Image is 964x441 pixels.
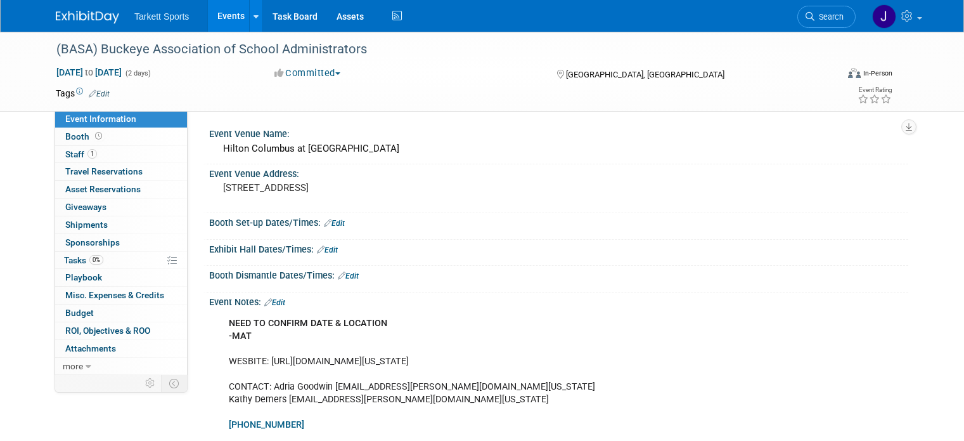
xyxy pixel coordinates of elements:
pre: [STREET_ADDRESS] [223,182,487,194]
a: Shipments [55,216,187,234]
a: ROI, Objectives & ROO [55,322,187,339]
div: Event Notes: [209,293,908,309]
a: more [55,358,187,375]
td: Tags [56,87,110,100]
div: Booth Set-up Dates/Times: [209,213,908,230]
span: Tasks [64,255,103,265]
div: Event Rating [858,87,892,93]
span: Booth [65,131,105,142]
a: Search [797,6,856,28]
a: Sponsorships [55,234,187,251]
a: Giveaways [55,199,187,216]
b: NEED TO CONFIRM DATE & LOCATION [229,318,387,329]
td: Toggle Event Tabs [162,375,188,392]
a: Edit [264,298,285,307]
a: Playbook [55,269,187,286]
span: 1 [87,149,97,159]
td: Personalize Event Tab Strip [139,375,162,392]
span: Asset Reservations [65,184,141,194]
img: ExhibitDay [56,11,119,23]
div: Event Venue Name: [209,124,908,140]
a: Booth [55,128,187,145]
div: WESBITE: [URL][DOMAIN_NAME][US_STATE] CONTACT: Adria Goodwin [EMAIL_ADDRESS][PERSON_NAME][DOMAIN_... [220,311,773,438]
a: Edit [338,272,359,280]
a: Edit [317,246,338,254]
div: In-Person [863,69,892,78]
a: Travel Reservations [55,163,187,180]
a: [PHONE_NUMBER] [229,419,304,430]
span: Giveaways [65,202,106,212]
span: Misc. Expenses & Credits [65,290,164,300]
span: Booth not reserved yet [93,131,105,141]
span: [DATE] [DATE] [56,67,122,78]
div: Booth Dismantle Dates/Times: [209,266,908,282]
span: Event Information [65,114,136,124]
span: Staff [65,149,97,159]
span: Travel Reservations [65,166,143,176]
a: Edit [89,89,110,98]
span: Playbook [65,272,102,282]
div: (BASA) Buckeye Association of School Administrators [52,38,821,61]
img: JC Field [872,4,896,29]
span: Budget [65,308,94,318]
a: Misc. Expenses & Credits [55,287,187,304]
span: 0% [89,255,103,265]
a: Staff1 [55,146,187,163]
a: Event Information [55,110,187,128]
span: Sponsorships [65,237,120,247]
div: Hilton Columbus at [GEOGRAPHIC_DATA] [219,139,899,159]
span: (2 days) [124,69,151,77]
a: Budget [55,305,187,322]
a: Edit [324,219,345,228]
span: more [63,361,83,371]
button: Committed [270,67,345,80]
span: Search [814,12,844,22]
div: Event Format [769,66,892,85]
img: Format-Inperson.png [848,68,861,78]
span: [GEOGRAPHIC_DATA], [GEOGRAPHIC_DATA] [566,70,724,79]
span: Attachments [65,343,116,353]
span: Shipments [65,220,108,230]
span: Tarkett Sports [134,11,189,22]
div: Exhibit Hall Dates/Times: [209,240,908,256]
b: -MAT [229,331,252,341]
a: Tasks0% [55,252,187,269]
div: Event Venue Address: [209,164,908,180]
a: Attachments [55,340,187,357]
span: to [83,67,95,77]
a: Asset Reservations [55,181,187,198]
span: ROI, Objectives & ROO [65,326,150,336]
